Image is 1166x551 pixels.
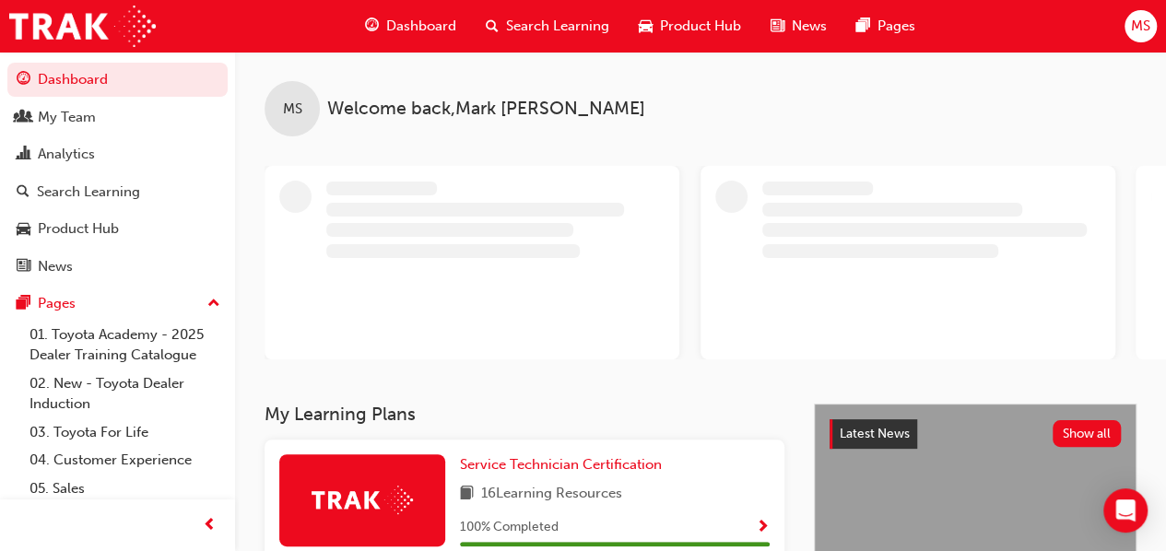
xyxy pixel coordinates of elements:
a: Search Learning [7,175,228,209]
h3: My Learning Plans [265,404,784,425]
span: people-icon [17,110,30,126]
span: news-icon [771,15,784,38]
span: Pages [877,16,915,37]
span: prev-icon [203,514,217,537]
span: car-icon [639,15,653,38]
a: search-iconSearch Learning [471,7,624,45]
button: Pages [7,287,228,321]
span: Dashboard [386,16,456,37]
span: 100 % Completed [460,517,559,538]
a: guage-iconDashboard [350,7,471,45]
span: pages-icon [856,15,870,38]
a: pages-iconPages [842,7,930,45]
div: News [38,256,73,277]
button: Show Progress [756,516,770,539]
div: Open Intercom Messenger [1103,488,1148,533]
span: guage-icon [17,72,30,88]
span: Latest News [840,426,910,441]
a: car-iconProduct Hub [624,7,756,45]
a: Dashboard [7,63,228,97]
span: news-icon [17,259,30,275]
span: Service Technician Certification [460,456,662,473]
a: Latest NewsShow all [830,419,1121,449]
div: Search Learning [37,182,140,203]
div: Pages [38,293,76,314]
a: 01. Toyota Academy - 2025 Dealer Training Catalogue [22,321,228,369]
a: Product Hub [7,212,228,246]
img: Trak [312,486,413,514]
a: 03. Toyota For Life [22,418,228,447]
img: Trak [9,6,156,47]
a: 05. Sales [22,475,228,503]
button: DashboardMy TeamAnalyticsSearch LearningProduct HubNews [7,59,228,287]
span: car-icon [17,221,30,238]
span: Welcome back , Mark [PERSON_NAME] [327,99,645,120]
span: search-icon [17,184,29,201]
button: Show all [1053,420,1122,447]
span: MS [283,99,302,120]
span: chart-icon [17,147,30,163]
a: 04. Customer Experience [22,446,228,475]
a: News [7,250,228,284]
a: Service Technician Certification [460,454,669,475]
span: 16 Learning Resources [481,483,622,506]
div: Product Hub [38,218,119,240]
a: My Team [7,100,228,135]
button: MS [1125,10,1157,42]
span: book-icon [460,483,474,506]
a: news-iconNews [756,7,842,45]
a: Analytics [7,137,228,171]
span: search-icon [486,15,499,38]
span: Search Learning [506,16,609,37]
div: My Team [38,107,96,128]
div: Analytics [38,144,95,165]
span: up-icon [207,292,220,316]
span: pages-icon [17,296,30,312]
a: 02. New - Toyota Dealer Induction [22,369,228,418]
span: MS [1131,16,1150,37]
span: News [792,16,827,37]
span: Product Hub [660,16,741,37]
span: guage-icon [365,15,379,38]
span: Show Progress [756,520,770,536]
